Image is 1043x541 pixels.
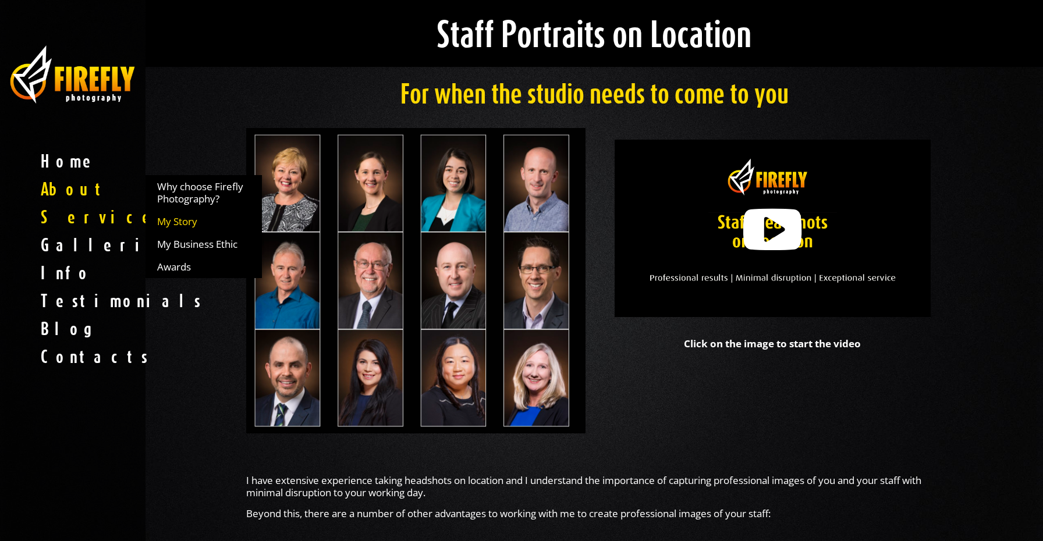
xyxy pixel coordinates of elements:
[157,215,197,227] span: My Story
[157,261,191,273] span: Awards
[246,507,942,519] p: Beyond this, there are a number of other advantages to working with me to create professional ima...
[684,337,861,350] strong: Click on the image to start the video
[157,180,250,205] span: Why choose Firefly Photography?
[146,175,262,210] a: Why choose Firefly Photography?
[400,77,789,109] span: For when the studio needs to come to you
[246,474,942,499] p: I have extensive experience taking headshots on location and I understand the importance of captu...
[246,17,942,49] h1: Staff Portraits on Location
[157,238,237,250] span: My Business Ethic
[146,255,262,278] a: Awards
[9,44,137,105] img: business photography
[146,210,262,233] a: My Story
[146,233,262,255] a: My Business Ethic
